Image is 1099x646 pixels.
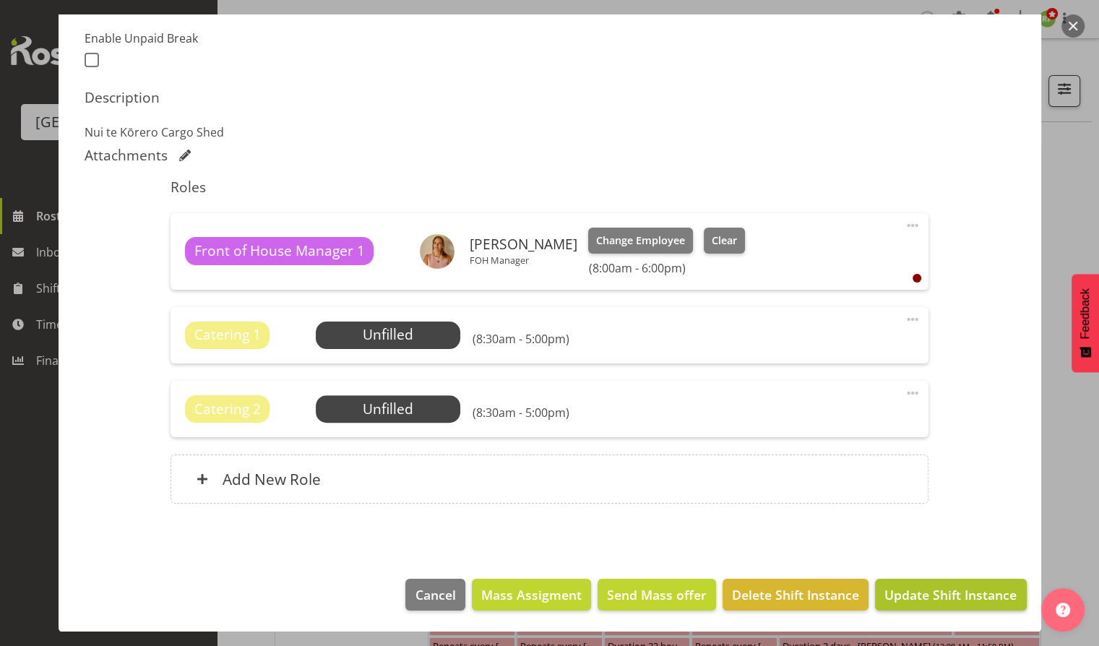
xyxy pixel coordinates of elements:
h6: (8:30am - 5:00pm) [472,332,569,346]
p: FOH Manager [469,254,577,266]
h5: Roles [171,178,928,196]
button: Cancel [405,579,465,611]
span: Front of House Manager 1 [194,241,365,262]
span: Delete Shift Instance [732,585,859,604]
button: Mass Assigment [472,579,591,611]
h6: [PERSON_NAME] [469,236,577,252]
button: Clear [704,228,745,254]
span: Change Employee [596,233,685,249]
span: Unfilled [363,324,413,344]
p: Nui te Kōrero Cargo Shed [85,124,1015,141]
img: help-xxl-2.png [1056,603,1070,617]
h5: Description [85,89,1015,106]
span: Update Shift Instance [884,585,1017,604]
span: Cancel [415,585,456,604]
div: User is clocked out [913,274,921,283]
span: Unfilled [363,399,413,418]
span: Catering 1 [194,324,261,345]
h6: (8:00am - 6:00pm) [588,261,744,275]
span: Mass Assigment [481,585,582,604]
img: robin-hendriksb495c7a755c18146707cbd5c66f5c346.png [420,234,454,269]
button: Update Shift Instance [875,579,1026,611]
button: Send Mass offer [598,579,716,611]
button: Change Employee [588,228,693,254]
h6: (8:30am - 5:00pm) [472,405,569,420]
label: Enable Unpaid Break [85,30,304,47]
h5: Attachments [85,147,168,164]
button: Delete Shift Instance [723,579,869,611]
h6: Add New Role [223,470,321,488]
span: Feedback [1079,288,1092,339]
span: Clear [712,233,737,249]
span: Send Mass offer [607,585,707,604]
button: Feedback - Show survey [1072,274,1099,372]
span: Catering 2 [194,399,261,420]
